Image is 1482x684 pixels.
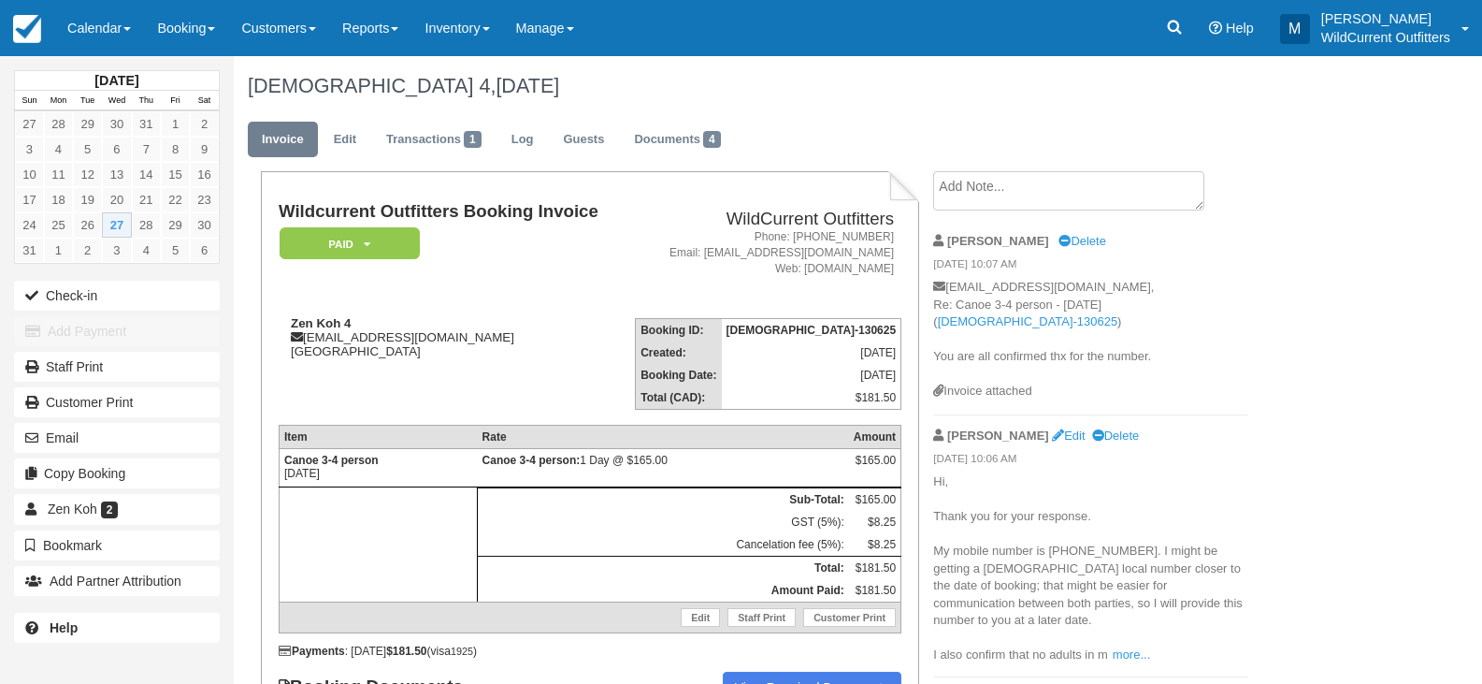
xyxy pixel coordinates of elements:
[279,645,901,658] div: : [DATE] (visa )
[279,426,477,449] th: Item
[14,316,220,346] button: Add Payment
[849,488,901,512] td: $165.00
[496,74,559,97] span: [DATE]
[132,137,161,162] a: 7
[727,608,796,627] a: Staff Print
[636,319,722,342] th: Booking ID:
[14,494,220,524] a: Zen Koh 2
[73,187,102,212] a: 19
[101,502,119,518] span: 2
[161,238,190,263] a: 5
[73,212,102,238] a: 26
[48,502,97,517] span: Zen Koh
[284,454,379,467] strong: Canoe 3-4 person
[102,212,131,238] a: 27
[727,324,897,337] strong: [DEMOGRAPHIC_DATA]-130625
[161,162,190,187] a: 15
[190,187,219,212] a: 23
[386,645,426,658] strong: $181.50
[1321,9,1450,28] p: [PERSON_NAME]
[132,162,161,187] a: 14
[73,137,102,162] a: 5
[464,131,482,148] span: 1
[102,238,131,263] a: 3
[681,608,720,627] a: Edit
[15,212,44,238] a: 24
[248,75,1331,97] h1: [DEMOGRAPHIC_DATA] 4,
[1052,429,1085,443] a: Edit
[279,645,345,658] strong: Payments
[132,187,161,212] a: 21
[102,111,131,137] a: 30
[279,202,618,222] h1: Wildcurrent Outfitters Booking Invoice
[938,314,1117,328] a: [DEMOGRAPHIC_DATA]-130625
[1058,234,1105,248] a: Delete
[14,531,220,560] button: Bookmark
[320,122,370,158] a: Edit
[1321,28,1450,47] p: WildCurrent Outfitters
[102,187,131,212] a: 20
[279,226,413,261] a: Paid
[722,342,901,364] td: [DATE]
[933,383,1248,400] div: Invoice attached
[15,187,44,212] a: 17
[478,579,849,603] th: Amount Paid:
[279,316,618,358] div: [EMAIL_ADDRESS][DOMAIN_NAME] [GEOGRAPHIC_DATA]
[14,458,220,488] button: Copy Booking
[549,122,618,158] a: Guests
[14,613,220,643] a: Help
[15,91,44,111] th: Sun
[636,386,722,410] th: Total (CAD):
[279,449,477,488] td: [DATE]
[73,162,102,187] a: 12
[933,451,1248,472] em: [DATE] 10:06 AM
[947,429,1049,443] strong: [PERSON_NAME]
[636,364,722,386] th: Booking Date:
[190,111,219,137] a: 2
[44,91,73,111] th: Mon
[482,454,581,467] strong: Canoe 3-4 person
[15,162,44,187] a: 10
[478,533,849,557] td: Cancelation fee (5%):
[451,646,473,657] small: 1925
[94,73,138,88] strong: [DATE]
[73,238,102,263] a: 2
[132,111,161,137] a: 31
[626,229,894,277] address: Phone: [PHONE_NUMBER] Email: [EMAIL_ADDRESS][DOMAIN_NAME] Web: [DOMAIN_NAME]
[803,608,896,627] a: Customer Print
[933,256,1248,277] em: [DATE] 10:07 AM
[703,131,721,148] span: 4
[50,620,78,635] b: Help
[44,187,73,212] a: 18
[132,91,161,111] th: Thu
[636,342,722,364] th: Created:
[132,212,161,238] a: 28
[161,187,190,212] a: 22
[933,473,1248,664] p: Hi, Thank you for your response. My mobile number is [PHONE_NUMBER]. I might be getting a [DEMOGR...
[497,122,548,158] a: Log
[14,352,220,382] a: Staff Print
[44,212,73,238] a: 25
[849,511,901,533] td: $8.25
[1092,429,1139,443] a: Delete
[190,137,219,162] a: 9
[478,426,849,449] th: Rate
[102,162,131,187] a: 13
[44,137,73,162] a: 4
[478,488,849,512] th: Sub-Total:
[849,557,901,580] td: $181.50
[248,122,318,158] a: Invoice
[15,137,44,162] a: 3
[161,91,190,111] th: Fri
[15,238,44,263] a: 31
[854,454,896,482] div: $165.00
[280,227,420,260] em: Paid
[102,91,131,111] th: Wed
[372,122,496,158] a: Transactions1
[626,210,894,229] h2: WildCurrent Outfitters
[722,364,901,386] td: [DATE]
[14,387,220,417] a: Customer Print
[620,122,734,158] a: Documents4
[161,111,190,137] a: 1
[190,238,219,263] a: 6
